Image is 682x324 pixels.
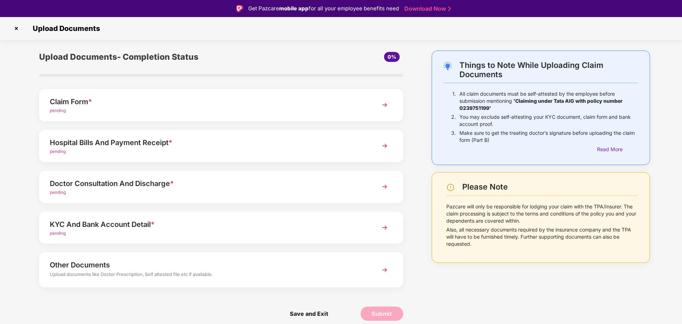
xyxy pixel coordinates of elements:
span: pending [50,149,66,154]
span: 0% [388,54,396,60]
span: pending [50,230,66,236]
strong: mobile app [279,5,309,12]
div: Things to Note While Uploading Claim Documents [459,60,638,79]
span: Upload Documents [26,24,103,33]
p: 1. [452,90,456,112]
p: Pazcare will only be responsible for lodging your claim with the TPA/Insurer. The claim processin... [446,203,638,224]
div: Please Note [462,182,638,192]
img: Stroke [448,5,451,12]
p: You may exclude self-attesting your KYC document, claim form and bank account proof. [459,113,638,128]
div: Claim Form [50,96,364,107]
div: KYC And Bank Account Detail [50,219,364,230]
div: Upload documents like Doctor Prescription, Self attested file etc if available. [50,271,364,280]
p: 2. [451,113,456,128]
a: Download Now [404,5,449,12]
span: pending [50,108,66,113]
div: Get Pazcare for all your employee benefits need [248,4,399,13]
img: Logo [236,5,243,12]
div: Read More [597,145,638,153]
img: svg+xml;base64,PHN2ZyBpZD0iTmV4dCIgeG1sbnM9Imh0dHA6Ly93d3cudzMub3JnLzIwMDAvc3ZnIiB3aWR0aD0iMzYiIG... [378,180,391,193]
p: All claim documents must be self-attested by the employee before submission mentioning [459,90,638,112]
button: Submit [361,307,403,321]
img: svg+xml;base64,PHN2ZyBpZD0iTmV4dCIgeG1sbnM9Imh0dHA6Ly93d3cudzMub3JnLzIwMDAvc3ZnIiB3aWR0aD0iMzYiIG... [378,221,391,234]
div: Doctor Consultation And Discharge [50,178,364,189]
p: 3. [451,129,456,144]
img: svg+xml;base64,PHN2ZyBpZD0iTmV4dCIgeG1sbnM9Imh0dHA6Ly93d3cudzMub3JnLzIwMDAvc3ZnIiB3aWR0aD0iMzYiIG... [378,139,391,152]
p: Also, all necessary documents required by the insurance company and the TPA will have to be furni... [446,226,638,248]
b: 'Claiming under Tata AIG with policy number 0239751199' [459,98,623,111]
img: svg+xml;base64,PHN2ZyBpZD0iTmV4dCIgeG1sbnM9Imh0dHA6Ly93d3cudzMub3JnLzIwMDAvc3ZnIiB3aWR0aD0iMzYiIG... [378,99,391,111]
div: Upload Documents- Completion Status [39,51,282,63]
img: svg+xml;base64,PHN2ZyBpZD0iQ3Jvc3MtMzJ4MzIiIHhtbG5zPSJodHRwOi8vd3d3LnczLm9yZy8yMDAwL3N2ZyIgd2lkdG... [11,23,22,34]
img: svg+xml;base64,PHN2ZyBpZD0iV2FybmluZ18tXzI0eDI0IiBkYXRhLW5hbWU9Ildhcm5pbmcgLSAyNHgyNCIgeG1sbnM9Im... [446,183,455,192]
span: Save and Exit [283,307,335,321]
img: svg+xml;base64,PHN2ZyB4bWxucz0iaHR0cDovL3d3dy53My5vcmcvMjAwMC9zdmciIHdpZHRoPSIyNC4wOTMiIGhlaWdodD... [443,62,452,70]
div: Other Documents [50,259,364,271]
div: Hospital Bills And Payment Receipt [50,137,364,148]
span: pending [50,190,66,195]
img: svg+xml;base64,PHN2ZyBpZD0iTmV4dCIgeG1sbnM9Imh0dHA6Ly93d3cudzMub3JnLzIwMDAvc3ZnIiB3aWR0aD0iMzYiIG... [378,264,391,276]
p: Make sure to get the treating doctor’s signature before uploading the claim form (Part B) [459,129,638,144]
